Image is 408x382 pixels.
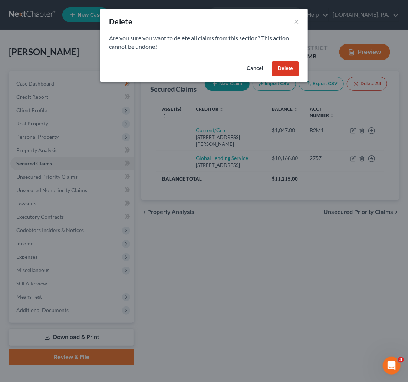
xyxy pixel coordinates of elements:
button: × [294,17,299,26]
div: Delete [109,16,132,27]
span: 3 [398,357,404,363]
iframe: Intercom live chat [383,357,401,375]
button: Cancel [241,61,269,76]
button: Delete [272,61,299,76]
p: Are you sure you want to delete all claims from this section? This action cannot be undone! [109,34,299,51]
